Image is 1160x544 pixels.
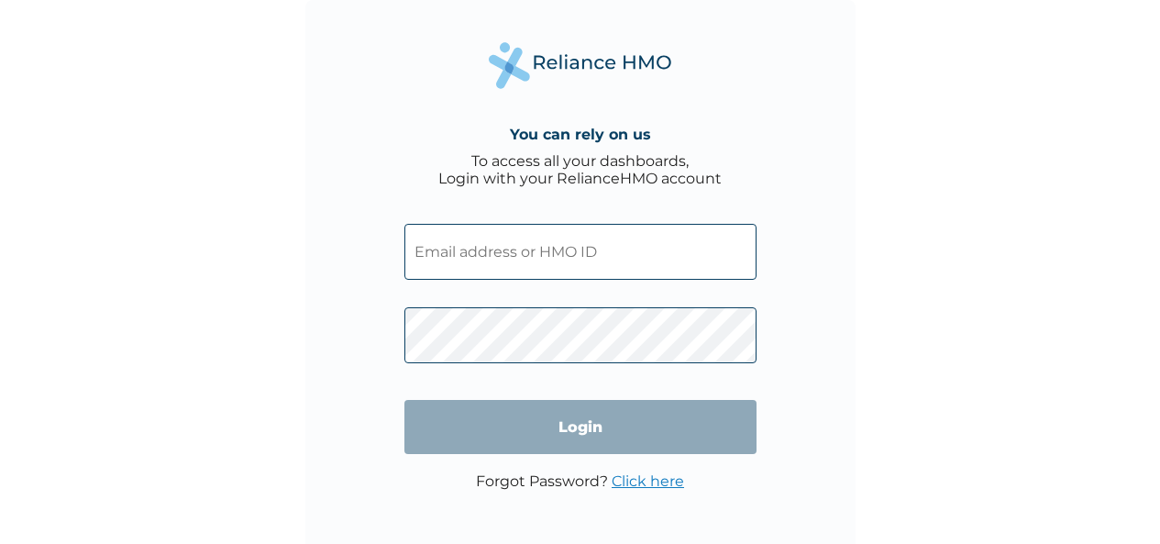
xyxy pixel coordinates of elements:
img: Reliance Health's Logo [489,42,672,89]
div: To access all your dashboards, Login with your RelianceHMO account [438,152,722,187]
input: Login [404,400,757,454]
p: Forgot Password? [476,472,684,490]
h4: You can rely on us [510,126,651,143]
a: Click here [612,472,684,490]
input: Email address or HMO ID [404,224,757,280]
